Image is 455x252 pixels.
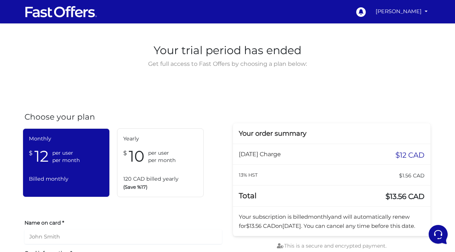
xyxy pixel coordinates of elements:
span: per user [148,149,176,157]
label: Name on card * [25,219,222,226]
span: Aura [31,53,109,60]
span: Billed monthly [29,175,104,183]
span: [DATE] Charge [239,151,281,158]
span: Your order summary [239,129,307,138]
input: John Smith [25,229,222,244]
span: $1.56 CAD [399,170,425,181]
span: Total [239,191,256,200]
small: 13% HST [239,172,257,178]
a: Open Help Center [91,104,135,110]
span: $13.56 CAD [246,222,275,229]
button: Home [6,185,51,202]
span: This is a secure and encrypted payment. [277,242,387,249]
iframe: Customerly Messenger Launcher [427,223,449,245]
span: monthly [308,213,331,220]
button: Messages [51,185,96,202]
span: $13.56 CAD [386,191,425,202]
span: per user [52,149,80,157]
button: Help [95,185,140,202]
p: Home [22,195,34,202]
span: Start a Conversation [53,79,102,85]
span: Monthly [29,135,104,143]
span: 120 CAD billed yearly [123,175,198,183]
a: AuraYou:hello3 mos ago [9,50,138,72]
h2: Hello [PERSON_NAME] 👋 [6,6,123,29]
span: 12 [34,147,49,166]
p: 3 mos ago [113,53,135,59]
a: [PERSON_NAME] [373,4,430,19]
button: Start a Conversation [12,75,135,89]
span: Your Conversations [12,41,59,47]
span: Find an Answer [12,104,50,110]
span: Yearly [123,135,198,143]
p: Messages [63,195,84,202]
p: Help [113,195,123,202]
span: $ [29,147,33,158]
span: $ [123,147,127,158]
span: 10 [129,147,144,166]
span: Your trial period has ended [146,42,309,59]
span: Get full access to Fast Offers by choosing a plan below: [146,59,309,69]
span: $12 CAD [395,150,425,160]
span: per month [52,157,80,164]
span: Your subscription is billed and will automatically renew for on . You can cancel any time before ... [239,213,415,229]
span: [DATE] [282,222,301,229]
img: dark [12,53,26,68]
span: per month [148,157,176,164]
span: (Save %17) [123,183,198,191]
p: You: hello [31,61,109,69]
h4: Choose your plan [25,112,222,122]
input: Search for an Article... [16,120,120,127]
a: See all [118,41,135,47]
